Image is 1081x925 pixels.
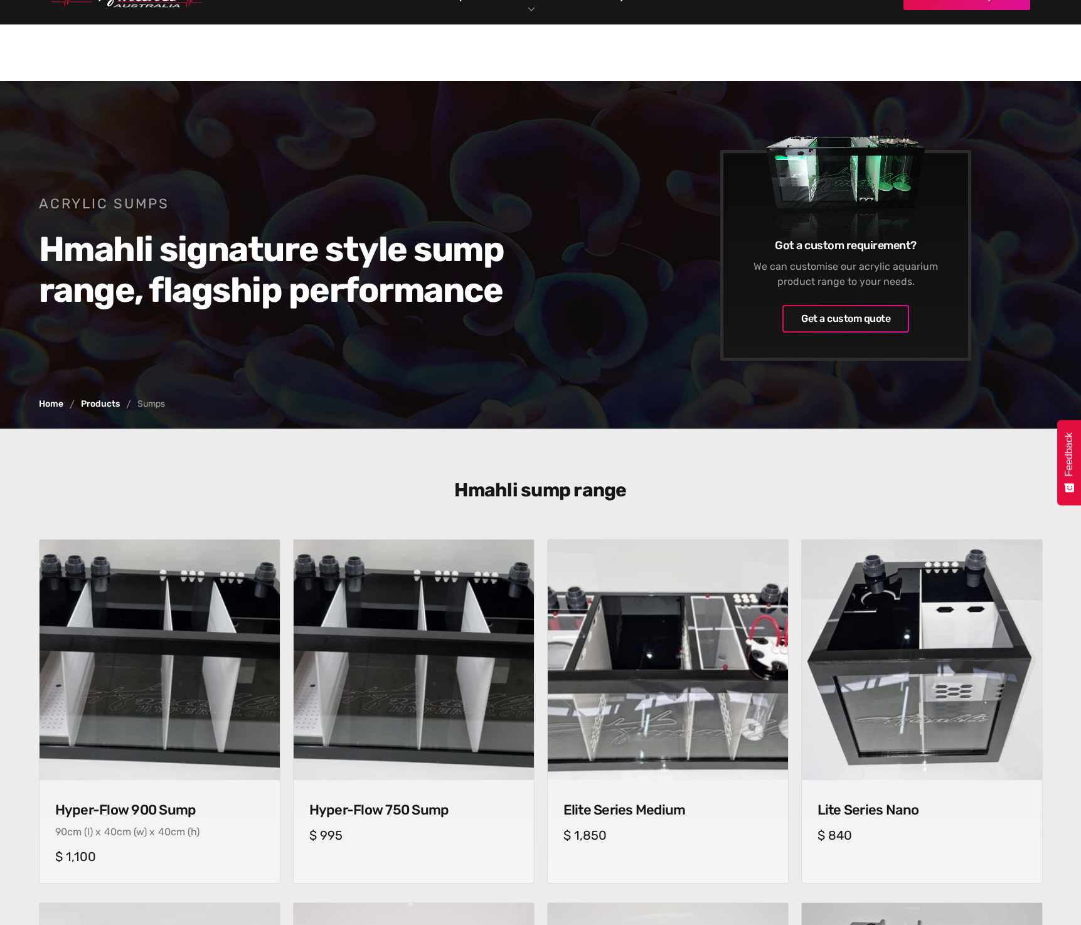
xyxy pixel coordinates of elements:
[158,826,171,838] div: 40
[742,90,949,275] img: Sumps
[1063,432,1075,476] span: Feedback
[39,400,63,409] a: Home
[171,826,200,838] div: cm (h)
[817,802,1026,818] h4: Lite Series Nano
[563,828,772,843] h5: $ 1,850
[137,400,165,409] div: Sumps
[40,540,280,780] img: Hyper-Flow 900 Sump
[548,540,788,780] img: Elite Series Medium
[39,195,522,213] h1: Acrylic Sumps
[563,802,772,818] h4: Elite Series Medium
[55,802,264,818] h4: Hyper-Flow 900 Sump
[55,849,264,864] h5: $ 1,100
[309,802,518,818] h4: Hyper-Flow 750 Sump
[81,400,120,409] a: Products
[802,540,1042,780] img: Lite Series Nano
[782,305,909,333] a: Get a custom quote
[293,539,535,884] a: Hyper-Flow 750 Sump Hyper-Flow 750 Sump Hyper-Flow 750 Sump$ 995
[67,826,101,838] div: cm (l) x
[55,826,67,838] div: 90
[309,828,518,843] h5: $ 995
[1057,420,1081,505] button: Feedback - Show survey
[801,539,1043,884] a: Lite Series NanoLite Series NanoLite Series Nano$ 840
[39,539,280,884] a: Hyper-Flow 900 Sump Hyper-Flow 900 Sump Hyper-Flow 900 Sump90cm (l) x40cm (w) x40cm (h)$ 1,100
[742,259,949,289] div: We can customise our acrylic aquarium product range to your needs.
[547,539,789,884] a: Elite Series MediumElite Series MediumElite Series Medium$ 1,850
[104,826,117,838] div: 40
[299,479,782,501] h3: Hmahli sump range
[742,238,949,253] h6: Got a custom requirement?
[817,828,1026,843] h5: $ 840
[117,826,155,838] div: cm (w) x
[801,311,890,326] div: Get a custom quote
[39,229,522,311] h2: Hmahli signature style sump range, flagship performance
[294,540,534,780] img: Hyper-Flow 750 Sump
